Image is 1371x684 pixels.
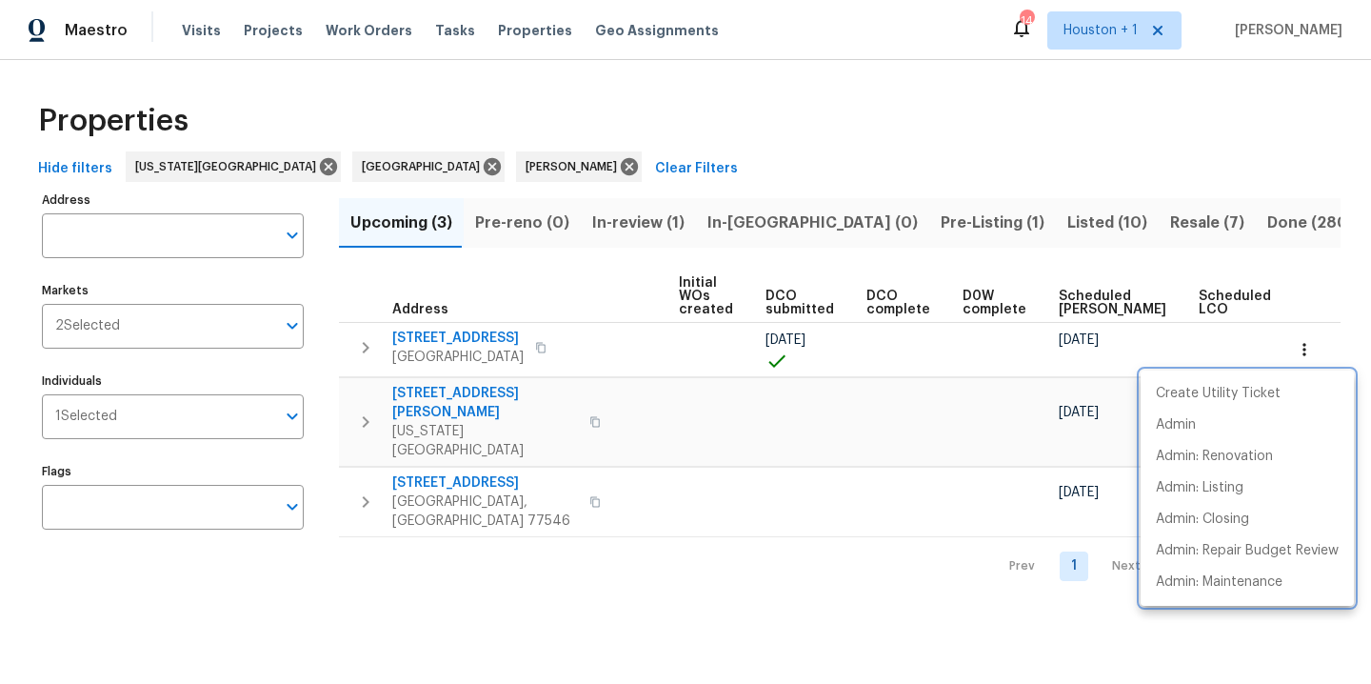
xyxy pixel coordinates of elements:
p: Admin: Closing [1156,510,1249,530]
p: Admin: Renovation [1156,447,1273,467]
p: Admin [1156,415,1196,435]
p: Admin: Listing [1156,478,1243,498]
p: Admin: Repair Budget Review [1156,541,1339,561]
p: Admin: Maintenance [1156,573,1282,593]
p: Create Utility Ticket [1156,384,1281,404]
